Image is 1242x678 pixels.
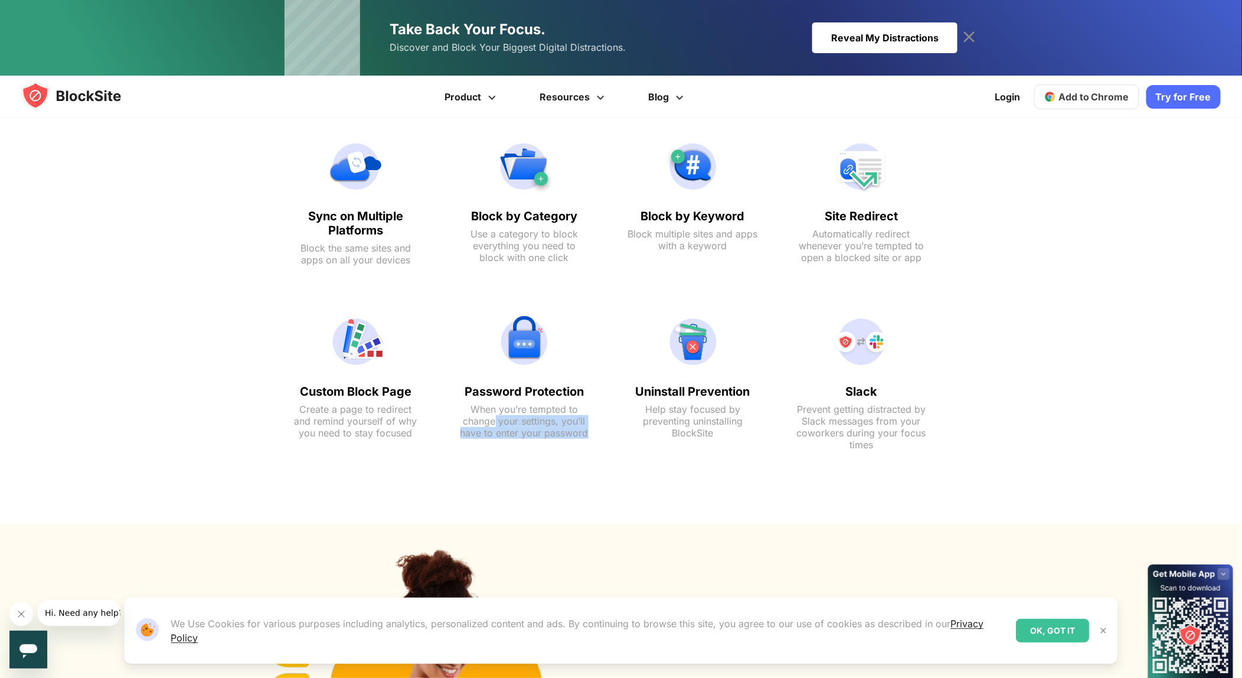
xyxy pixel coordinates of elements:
[628,384,758,399] text: Uninstall Prevention
[1034,84,1139,109] a: Add to Chrome
[390,39,626,56] span: Discover and Block Your Biggest Digital Distractions.
[291,242,421,266] text: Block the same sites and apps on all your devices
[1058,91,1129,103] span: Add to Chrome
[291,384,421,399] text: Custom Block Page
[9,602,33,626] iframe: Close message
[459,209,589,223] text: Block by Category
[1146,85,1221,109] a: Try for Free
[21,82,144,110] img: blocksite-icon.5d769676.svg
[1096,623,1112,638] button: Close
[628,209,758,223] text: Block by Keyword
[796,403,926,451] text: Prevent getting distracted by Slack messages from your coworkers during your focus times
[459,228,589,263] text: Use a category to block everything you need to block with one click
[796,384,926,399] text: Slack
[628,228,758,252] text: Block multiple sites and apps with a keyword
[796,209,926,223] text: Site Redirect
[519,76,628,118] a: Resources
[628,76,707,118] a: Blog
[291,403,421,439] text: Create a page to redirect and remind yourself of why you need to stay focused
[1017,619,1090,643] div: OK, GOT IT
[390,21,545,38] span: Take Back Your Focus.
[7,8,85,18] span: Hi. Need any help?
[988,83,1027,111] a: Login
[628,403,758,439] text: Help stay focused by preventing uninstalling BlockSite
[171,617,1006,645] p: We Use Cookies for various purposes including analytics, personalized content and ads. By continu...
[1099,626,1109,635] img: Close
[38,600,120,626] iframe: Message from company
[291,209,421,237] text: Sync on Multiple Platforms
[796,228,926,263] text: Automatically redirect whenever you’re tempted to open a blocked site or app
[1044,91,1056,103] img: chrome-icon.svg
[459,384,589,399] text: Password Protection
[459,403,589,439] text: When you’re tempted to change your settings, you’ll have to enter your password
[9,631,47,669] iframe: Button to launch messaging window
[812,22,957,53] div: Reveal My Distractions
[424,76,519,118] a: Product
